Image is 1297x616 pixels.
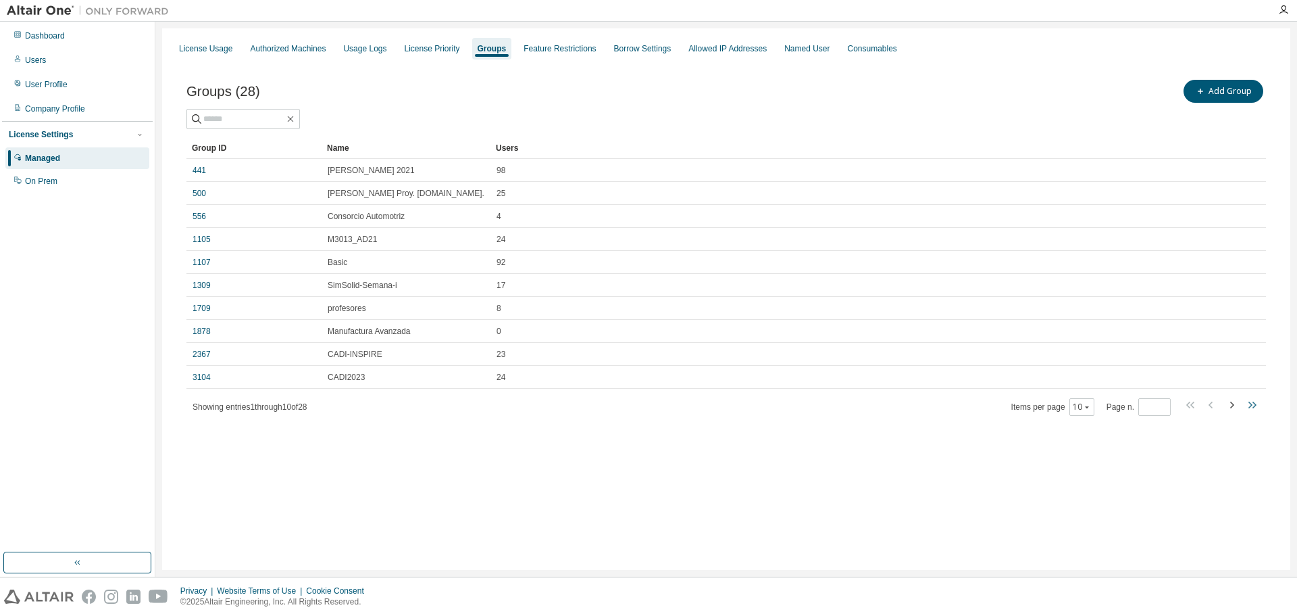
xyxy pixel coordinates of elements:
[496,137,1228,159] div: Users
[1011,398,1094,416] span: Items per page
[328,257,347,268] span: Basic
[328,188,484,199] span: [PERSON_NAME] Proy. [DOMAIN_NAME].
[1184,80,1263,103] button: Add Group
[497,257,505,268] span: 92
[328,372,365,383] span: CADI2023
[193,303,211,314] a: 1709
[497,211,501,222] span: 4
[186,84,260,99] span: Groups (28)
[328,349,382,360] span: CADI-INSPIRE
[25,153,60,164] div: Managed
[193,349,211,360] a: 2367
[343,43,386,54] div: Usage Logs
[688,43,767,54] div: Allowed IP Addresses
[193,326,211,337] a: 1878
[497,188,505,199] span: 25
[1107,398,1171,416] span: Page n.
[7,4,176,18] img: Altair One
[25,103,85,114] div: Company Profile
[217,586,306,596] div: Website Terms of Use
[497,280,505,291] span: 17
[328,326,411,337] span: Manufactura Avanzada
[328,165,415,176] span: [PERSON_NAME] 2021
[193,211,206,222] a: 556
[327,137,485,159] div: Name
[126,590,141,604] img: linkedin.svg
[25,30,65,41] div: Dashboard
[193,234,211,245] a: 1105
[328,280,397,291] span: SimSolid-Semana-i
[250,43,326,54] div: Authorized Machines
[193,372,211,383] a: 3104
[306,586,372,596] div: Cookie Consent
[328,303,366,314] span: profesores
[25,79,68,90] div: User Profile
[149,590,168,604] img: youtube.svg
[193,257,211,268] a: 1107
[25,176,57,187] div: On Prem
[497,303,501,314] span: 8
[328,211,405,222] span: Consorcio Automotriz
[524,43,596,54] div: Feature Restrictions
[848,43,897,54] div: Consumables
[497,234,505,245] span: 24
[193,402,307,412] span: Showing entries 1 through 10 of 28
[82,590,96,604] img: facebook.svg
[405,43,460,54] div: License Priority
[193,188,206,199] a: 500
[192,137,316,159] div: Group ID
[328,234,377,245] span: M3013_AD21
[180,586,217,596] div: Privacy
[784,43,830,54] div: Named User
[497,165,505,176] span: 98
[1073,402,1091,412] button: 10
[497,349,505,360] span: 23
[180,596,372,608] p: © 2025 Altair Engineering, Inc. All Rights Reserved.
[179,43,232,54] div: License Usage
[497,372,505,383] span: 24
[614,43,671,54] div: Borrow Settings
[193,280,211,291] a: 1309
[478,43,507,54] div: Groups
[25,55,46,66] div: Users
[193,165,206,176] a: 441
[497,326,501,337] span: 0
[104,590,118,604] img: instagram.svg
[4,590,74,604] img: altair_logo.svg
[9,129,73,140] div: License Settings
